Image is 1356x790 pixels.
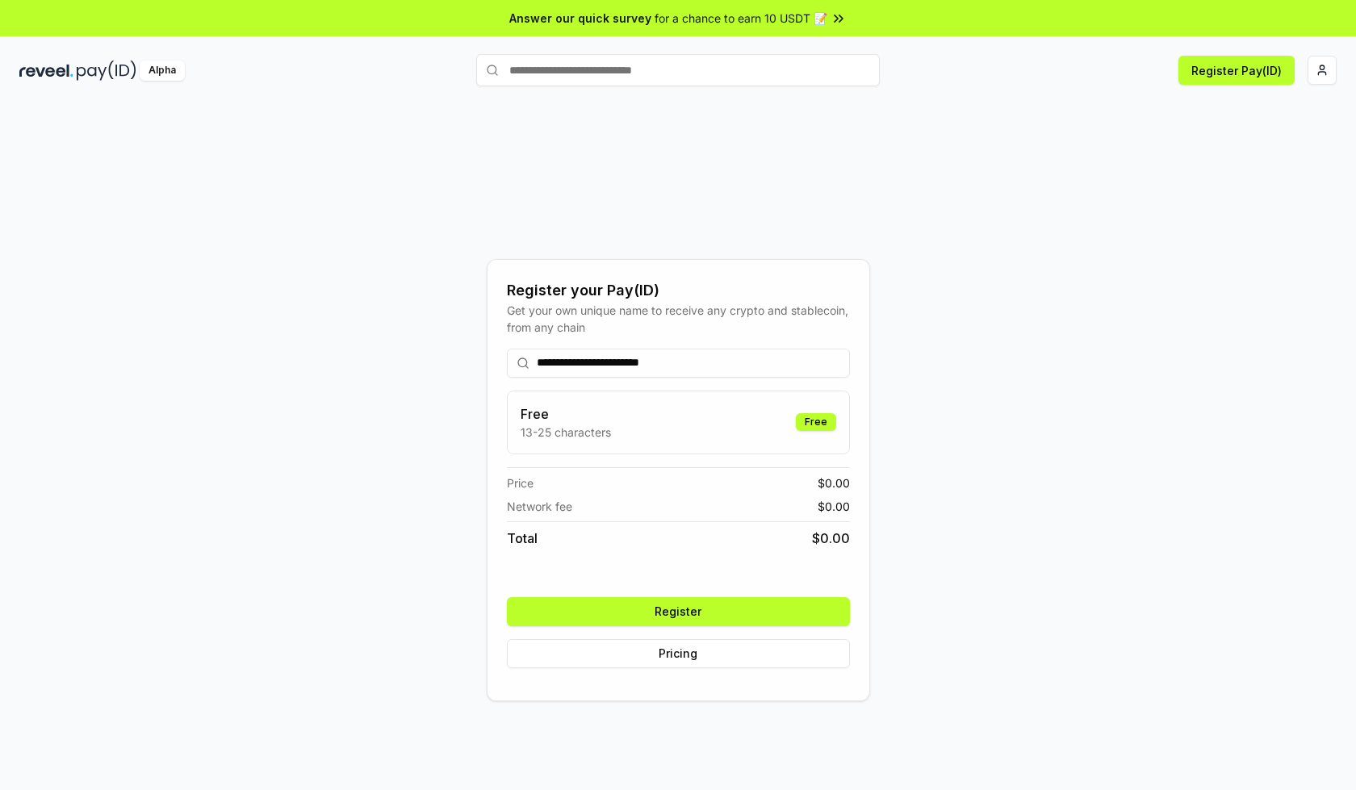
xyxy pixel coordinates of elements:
span: for a chance to earn 10 USDT 📝 [655,10,827,27]
img: pay_id [77,61,136,81]
h3: Free [521,404,611,424]
span: $ 0.00 [812,529,850,548]
span: Network fee [507,498,572,515]
button: Pricing [507,639,850,668]
button: Register Pay(ID) [1178,56,1295,85]
div: Get your own unique name to receive any crypto and stablecoin, from any chain [507,302,850,336]
p: 13-25 characters [521,424,611,441]
div: Free [796,413,836,431]
button: Register [507,597,850,626]
img: reveel_dark [19,61,73,81]
span: Answer our quick survey [509,10,651,27]
div: Register your Pay(ID) [507,279,850,302]
span: $ 0.00 [818,474,850,491]
span: $ 0.00 [818,498,850,515]
span: Price [507,474,534,491]
span: Total [507,529,538,548]
div: Alpha [140,61,185,81]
